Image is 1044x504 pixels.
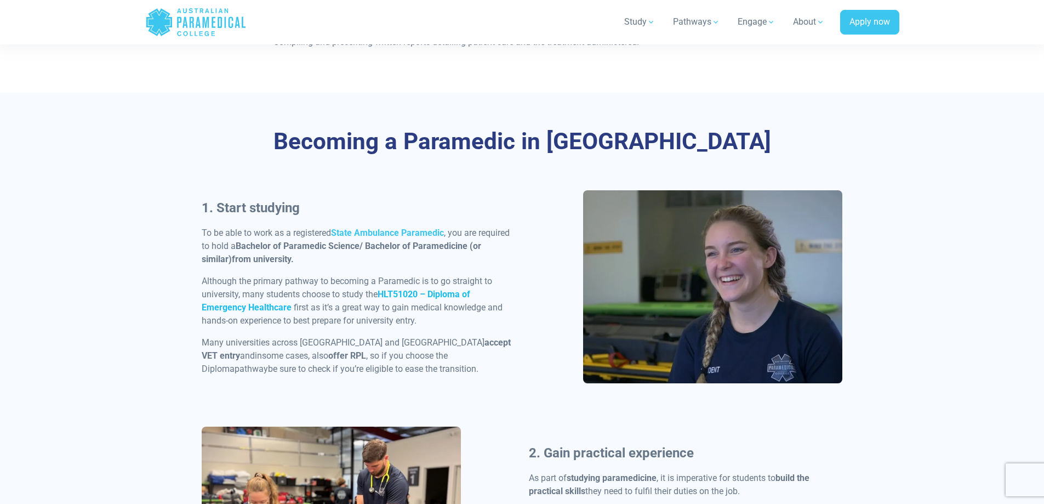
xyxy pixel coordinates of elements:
[786,7,831,37] a: About
[328,350,366,361] span: offer RPL
[731,7,782,37] a: Engage
[529,472,843,498] p: As part of , it is imperative for students to they need to fulfil their duties on the job.
[232,254,294,264] strong: from university.
[840,10,899,35] a: Apply now
[202,200,300,216] strong: 1. Start studying
[567,473,657,483] strong: studying paramedicine
[202,337,511,361] span: accept VET entry
[202,241,481,264] strong: Bachelor of Paramedic Science/ Bachelor of Paramedicine (or similar)
[529,445,694,461] b: 2. Gain practical experience
[618,7,662,37] a: Study
[145,4,247,40] a: Australian Paramedical College
[262,350,328,361] span: some cases, also
[202,128,843,156] h2: Becoming a Paramedic in [GEOGRAPHIC_DATA]
[268,364,478,374] span: be sure to check if you’re eligible to ease the transition.
[202,226,516,266] p: To be able to work as a registered , you are required to hold a
[666,7,727,37] a: Pathways
[255,350,262,361] span: in
[240,350,255,361] span: and
[331,228,444,238] a: State Ambulance Paramedic
[529,473,809,496] strong: build the practical skills
[202,337,484,348] span: Many universities across [GEOGRAPHIC_DATA] and [GEOGRAPHIC_DATA]
[202,289,470,313] a: HLT51020 – Diploma of Emergency Healthcare
[235,364,268,374] span: pathway
[202,350,448,374] span: , so if you choose the Diploma
[202,275,516,327] p: Although the primary pathway to becoming a Paramedic is to go straight to university, many studen...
